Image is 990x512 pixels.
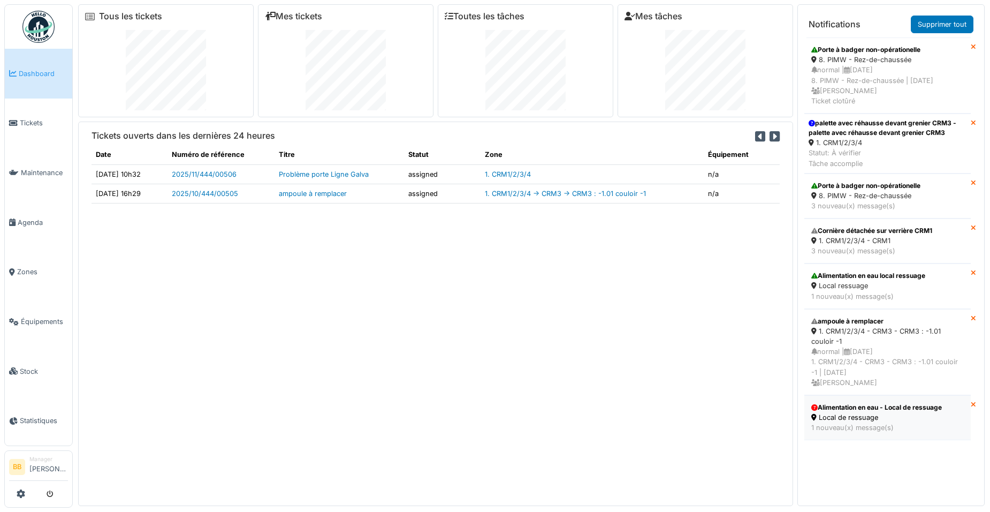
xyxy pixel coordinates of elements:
[29,455,68,463] div: Manager
[20,118,68,128] span: Tickets
[9,455,68,481] a: BB Manager[PERSON_NAME]
[445,11,524,21] a: Toutes les tâches
[804,219,971,263] a: Cornière détachée sur verrière CRM1 1. CRM1/2/3/4 - CRM1 3 nouveau(x) message(s)
[809,148,966,168] div: Statut: À vérifier Tâche accomplie
[811,181,964,191] div: Porte à badger non-opérationelle
[485,190,646,198] a: 1. CRM1/2/3/4 -> CRM3 -> CRM3 : -1.01 couloir -1
[811,201,964,211] div: 3 nouveau(x) message(s)
[279,190,347,198] a: ampoule à remplacer
[811,291,964,302] div: 1 nouveau(x) message(s)
[485,170,531,178] a: 1. CRM1/2/3/4
[811,281,964,291] div: Local ressuage
[5,247,72,297] a: Zones
[704,164,780,184] td: n/a
[172,190,238,198] a: 2025/10/444/00505
[804,174,971,219] a: Porte à badger non-opérationelle 8. PIMW - Rez-de-chaussée 3 nouveau(x) message(s)
[5,297,72,347] a: Équipements
[92,184,167,203] td: [DATE] 16h29
[92,164,167,184] td: [DATE] 10h32
[5,198,72,247] a: Agenda
[265,11,322,21] a: Mes tickets
[9,459,25,475] li: BB
[811,412,964,423] div: Local de ressuage
[167,145,275,164] th: Numéro de référence
[92,131,275,141] h6: Tickets ouverts dans les dernières 24 heures
[811,403,964,412] div: Alimentation en eau - Local de ressuage
[21,317,68,327] span: Équipements
[20,366,68,377] span: Stock
[404,145,480,164] th: Statut
[804,309,971,395] a: ampoule à remplacer 1. CRM1/2/3/4 - CRM3 - CRM3 : -1.01 couloir -1 normal |[DATE]1. CRM1/2/3/4 - ...
[481,145,704,164] th: Zone
[704,184,780,203] td: n/a
[275,145,404,164] th: Titre
[811,271,964,281] div: Alimentation en eau local ressuage
[17,267,68,277] span: Zones
[279,170,369,178] a: Problème porte Ligne Galva
[804,37,971,114] a: Porte à badger non-opérationelle 8. PIMW - Rez-de-chaussée normal |[DATE]8. PIMW - Rez-de-chaussé...
[404,184,480,203] td: assigned
[21,168,68,178] span: Maintenance
[92,145,167,164] th: Date
[811,65,964,106] div: normal | [DATE] 8. PIMW - Rez-de-chaussée | [DATE] [PERSON_NAME] Ticket clotûré
[804,114,971,174] a: palette avec réhausse devant grenier CRM3 - palette avec réhausse devant grenier CRM3 1. CRM1/2/3...
[704,145,780,164] th: Équipement
[811,246,964,256] div: 3 nouveau(x) message(s)
[811,226,964,236] div: Cornière détachée sur verrière CRM1
[172,170,237,178] a: 2025/11/444/00506
[20,416,68,426] span: Statistiques
[804,395,971,440] a: Alimentation en eau - Local de ressuage Local de ressuage 1 nouveau(x) message(s)
[811,423,964,433] div: 1 nouveau(x) message(s)
[5,148,72,198] a: Maintenance
[5,347,72,396] a: Stock
[811,236,964,246] div: 1. CRM1/2/3/4 - CRM1
[5,49,72,99] a: Dashboard
[811,317,964,326] div: ampoule à remplacer
[625,11,682,21] a: Mes tâches
[811,55,964,65] div: 8. PIMW - Rez-de-chaussée
[811,45,964,55] div: Porte à badger non-opérationelle
[19,69,68,79] span: Dashboard
[804,263,971,308] a: Alimentation en eau local ressuage Local ressuage 1 nouveau(x) message(s)
[911,16,973,33] a: Supprimer tout
[29,455,68,478] li: [PERSON_NAME]
[404,164,480,184] td: assigned
[5,99,72,148] a: Tickets
[811,347,964,388] div: normal | [DATE] 1. CRM1/2/3/4 - CRM3 - CRM3 : -1.01 couloir -1 | [DATE] [PERSON_NAME]
[809,138,966,148] div: 1. CRM1/2/3/4
[809,19,860,29] h6: Notifications
[5,396,72,446] a: Statistiques
[809,118,966,138] div: palette avec réhausse devant grenier CRM3 - palette avec réhausse devant grenier CRM3
[18,217,68,228] span: Agenda
[22,11,55,43] img: Badge_color-CXgf-gQk.svg
[99,11,162,21] a: Tous les tickets
[811,191,964,201] div: 8. PIMW - Rez-de-chaussée
[811,326,964,347] div: 1. CRM1/2/3/4 - CRM3 - CRM3 : -1.01 couloir -1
